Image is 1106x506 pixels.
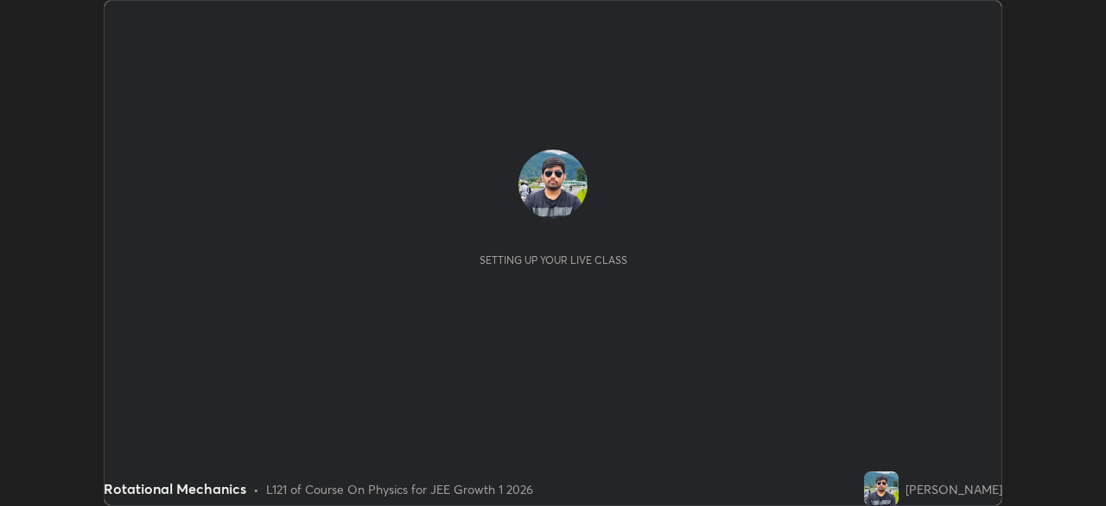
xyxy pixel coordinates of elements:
[906,480,1002,498] div: [PERSON_NAME]
[518,150,588,219] img: b94a4ccbac2546dc983eb2139155ff30.jpg
[480,253,627,266] div: Setting up your live class
[104,478,246,499] div: Rotational Mechanics
[253,480,259,498] div: •
[266,480,533,498] div: L121 of Course On Physics for JEE Growth 1 2026
[864,471,899,506] img: b94a4ccbac2546dc983eb2139155ff30.jpg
